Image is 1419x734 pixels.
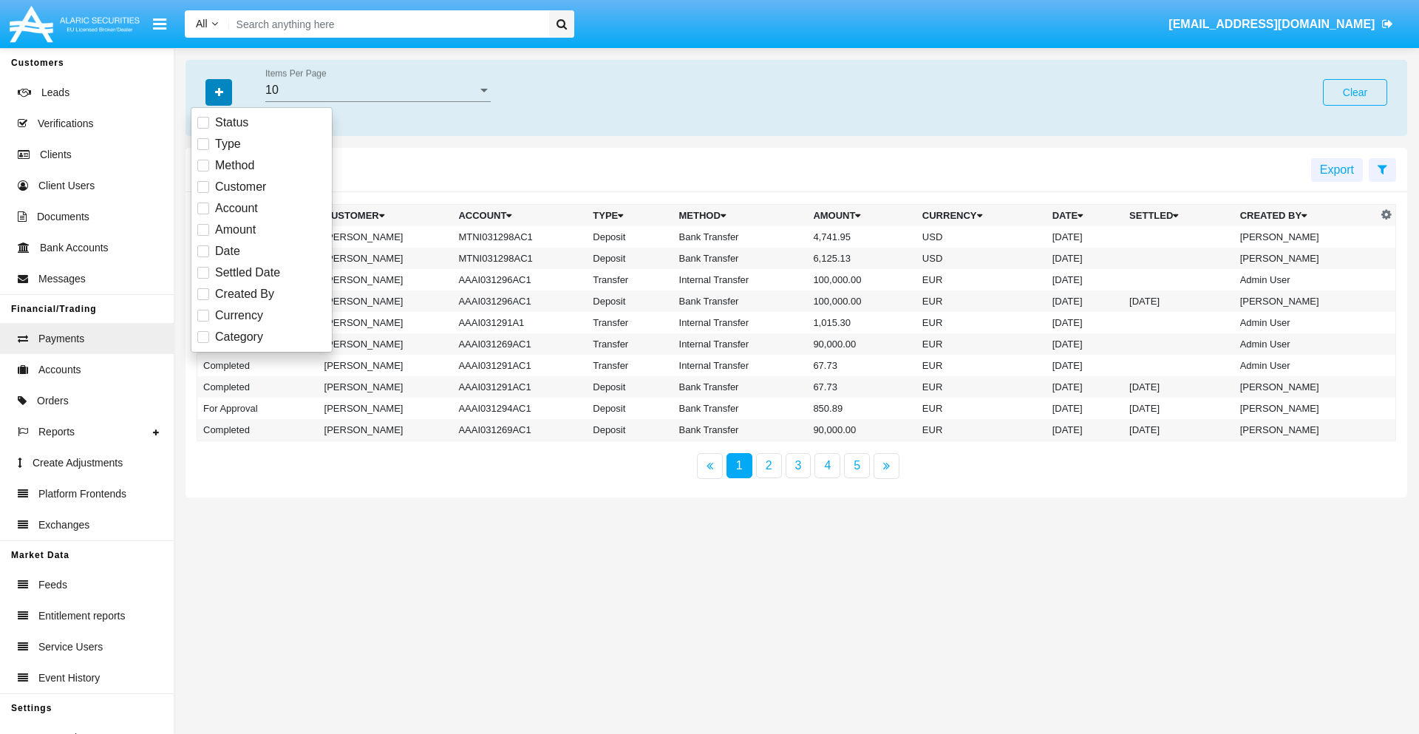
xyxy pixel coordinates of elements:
td: Bank Transfer [673,290,808,312]
td: Admin User [1234,269,1378,290]
td: [PERSON_NAME] [319,248,453,269]
span: Client Users [38,178,95,194]
td: Transfer [587,333,673,355]
a: 4 [814,453,840,478]
td: 90,000.00 [807,333,916,355]
td: [PERSON_NAME] [319,226,453,248]
td: Transfer [587,269,673,290]
td: [PERSON_NAME] [1234,419,1378,441]
td: [DATE] [1123,290,1234,312]
td: [PERSON_NAME] [319,269,453,290]
td: Transfer [587,355,673,376]
span: Currency [215,307,263,324]
span: Feeds [38,577,67,593]
td: Bank Transfer [673,419,808,441]
img: Logo image [7,2,142,46]
span: Account [215,200,258,217]
td: Completed [197,355,319,376]
td: AAAI031269AC1 [452,419,587,441]
td: [PERSON_NAME] [319,376,453,398]
button: Export [1311,158,1363,182]
a: 1 [726,453,752,478]
td: 850.89 [807,398,916,419]
td: 4,741.95 [807,226,916,248]
td: [PERSON_NAME] [1234,398,1378,419]
td: [DATE] [1047,226,1123,248]
td: AAAI031291AC1 [452,355,587,376]
td: Deposit [587,398,673,419]
td: [PERSON_NAME] [319,312,453,333]
td: EUR [916,290,1047,312]
td: [PERSON_NAME] [319,355,453,376]
td: EUR [916,269,1047,290]
th: Amount [807,205,916,227]
a: [EMAIL_ADDRESS][DOMAIN_NAME] [1162,4,1401,45]
td: Internal Transfer [673,333,808,355]
th: Currency [916,205,1047,227]
td: 6,125.13 [807,248,916,269]
td: Transfer [587,312,673,333]
span: Payments [38,331,84,347]
span: Date [215,242,240,260]
td: AAAI031294AC1 [452,398,587,419]
th: Account [452,205,587,227]
span: 10 [265,84,279,96]
span: Settled Date [215,264,280,282]
td: 67.73 [807,376,916,398]
td: MTNI031298AC1 [452,226,587,248]
td: USD [916,248,1047,269]
td: [DATE] [1123,419,1234,441]
td: [PERSON_NAME] [1234,248,1378,269]
td: Internal Transfer [673,355,808,376]
td: EUR [916,419,1047,441]
td: Completed [197,419,319,441]
td: For Approval [197,398,319,419]
span: Export [1320,163,1354,176]
td: EUR [916,355,1047,376]
td: 67.73 [807,355,916,376]
td: Completed [197,376,319,398]
td: 1,015.30 [807,312,916,333]
td: [DATE] [1047,419,1123,441]
td: MTNI031298AC1 [452,248,587,269]
span: Exchanges [38,517,89,533]
td: [DATE] [1047,376,1123,398]
span: Customer [215,178,266,196]
td: 100,000.00 [807,290,916,312]
td: [PERSON_NAME] [319,290,453,312]
a: 3 [786,453,811,478]
td: Bank Transfer [673,226,808,248]
span: Event History [38,670,100,686]
td: [DATE] [1047,333,1123,355]
td: AAAI031296AC1 [452,290,587,312]
td: Internal Transfer [673,312,808,333]
th: Customer [319,205,453,227]
td: [PERSON_NAME] [319,333,453,355]
a: 2 [756,453,782,478]
span: Bank Accounts [40,240,109,256]
td: USD [916,226,1047,248]
span: Accounts [38,362,81,378]
td: EUR [916,333,1047,355]
span: Clients [40,147,72,163]
nav: paginator [186,453,1407,479]
th: Settled [1123,205,1234,227]
span: [EMAIL_ADDRESS][DOMAIN_NAME] [1168,18,1375,30]
td: Deposit [587,290,673,312]
span: Reports [38,424,75,440]
span: Orders [37,393,69,409]
td: Bank Transfer [673,248,808,269]
td: [DATE] [1047,290,1123,312]
span: Method [215,157,254,174]
th: Method [673,205,808,227]
td: EUR [916,398,1047,419]
span: Amount [215,221,256,239]
td: [DATE] [1047,312,1123,333]
td: [DATE] [1123,398,1234,419]
td: [DATE] [1123,376,1234,398]
td: EUR [916,376,1047,398]
td: EUR [916,312,1047,333]
span: Verifications [38,116,93,132]
td: [PERSON_NAME] [1234,290,1378,312]
span: Type [215,135,241,153]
